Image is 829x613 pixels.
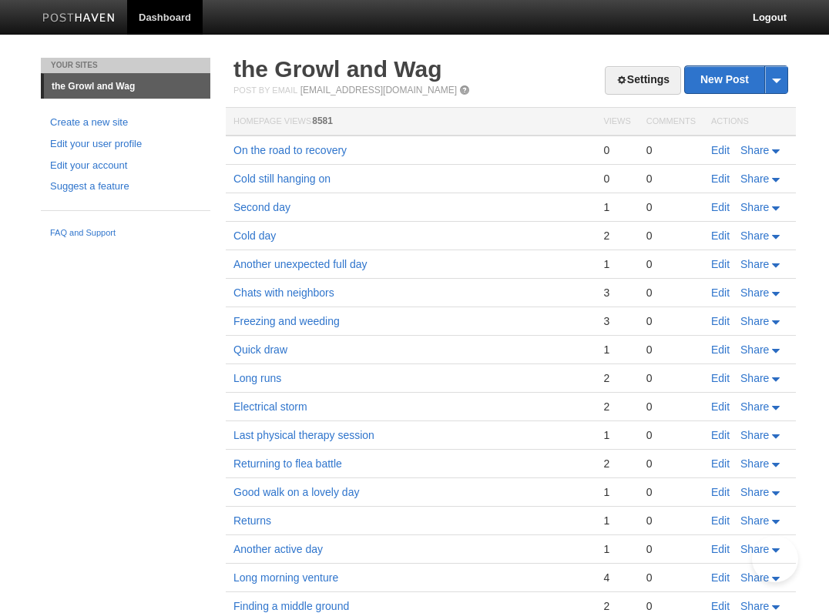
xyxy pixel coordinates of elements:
[740,457,769,470] span: Share
[312,116,333,126] span: 8581
[711,372,730,384] a: Edit
[740,286,769,299] span: Share
[711,144,730,156] a: Edit
[740,571,769,584] span: Share
[740,144,769,156] span: Share
[711,229,730,242] a: Edit
[711,514,730,527] a: Edit
[639,108,703,136] th: Comments
[740,229,769,242] span: Share
[233,173,331,185] a: Cold still hanging on
[646,571,696,585] div: 0
[711,543,730,555] a: Edit
[233,315,340,327] a: Freezing and weeding
[603,143,630,157] div: 0
[603,200,630,214] div: 1
[711,600,730,612] a: Edit
[603,542,630,556] div: 1
[711,429,730,441] a: Edit
[603,428,630,442] div: 1
[233,229,276,242] a: Cold day
[50,226,201,240] a: FAQ and Support
[711,343,730,356] a: Edit
[740,315,769,327] span: Share
[740,201,769,213] span: Share
[646,542,696,556] div: 0
[603,257,630,271] div: 1
[740,429,769,441] span: Share
[646,314,696,328] div: 0
[646,200,696,214] div: 0
[233,85,297,95] span: Post by Email
[740,486,769,498] span: Share
[603,514,630,528] div: 1
[711,486,730,498] a: Edit
[646,514,696,528] div: 0
[646,229,696,243] div: 0
[233,457,342,470] a: Returning to flea battle
[300,85,457,95] a: [EMAIL_ADDRESS][DOMAIN_NAME]
[603,485,630,499] div: 1
[233,400,307,413] a: Electrical storm
[42,13,116,25] img: Posthaven-bar
[703,108,796,136] th: Actions
[41,58,210,73] li: Your Sites
[685,66,787,93] a: New Post
[233,144,347,156] a: On the road to recovery
[226,108,596,136] th: Homepage Views
[752,536,798,582] iframe: Help Scout Beacon - Open
[233,201,290,213] a: Second day
[711,315,730,327] a: Edit
[646,428,696,442] div: 0
[646,457,696,471] div: 0
[233,258,368,270] a: Another unexpected full day
[646,172,696,186] div: 0
[603,457,630,471] div: 2
[646,343,696,357] div: 0
[50,179,201,195] a: Suggest a feature
[50,115,201,131] a: Create a new site
[740,514,769,527] span: Share
[605,66,681,95] a: Settings
[711,457,730,470] a: Edit
[740,173,769,185] span: Share
[711,571,730,584] a: Edit
[233,56,442,82] a: the Growl and Wag
[646,400,696,414] div: 0
[740,372,769,384] span: Share
[233,343,287,356] a: Quick draw
[740,400,769,413] span: Share
[646,257,696,271] div: 0
[740,258,769,270] span: Share
[233,429,374,441] a: Last physical therapy session
[603,371,630,385] div: 2
[44,74,210,99] a: the Growl and Wag
[233,486,359,498] a: Good walk on a lovely day
[233,543,323,555] a: Another active day
[711,286,730,299] a: Edit
[603,314,630,328] div: 3
[740,543,769,555] span: Share
[596,108,638,136] th: Views
[603,229,630,243] div: 2
[711,173,730,185] a: Edit
[646,485,696,499] div: 0
[740,343,769,356] span: Share
[646,599,696,613] div: 0
[233,372,281,384] a: Long runs
[740,600,769,612] span: Share
[646,286,696,300] div: 0
[50,158,201,174] a: Edit your account
[603,599,630,613] div: 2
[603,571,630,585] div: 4
[233,286,334,299] a: Chats with neighbors
[233,514,271,527] a: Returns
[233,571,338,584] a: Long morning venture
[646,143,696,157] div: 0
[711,400,730,413] a: Edit
[711,258,730,270] a: Edit
[646,371,696,385] div: 0
[603,172,630,186] div: 0
[603,400,630,414] div: 2
[233,600,349,612] a: Finding a middle ground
